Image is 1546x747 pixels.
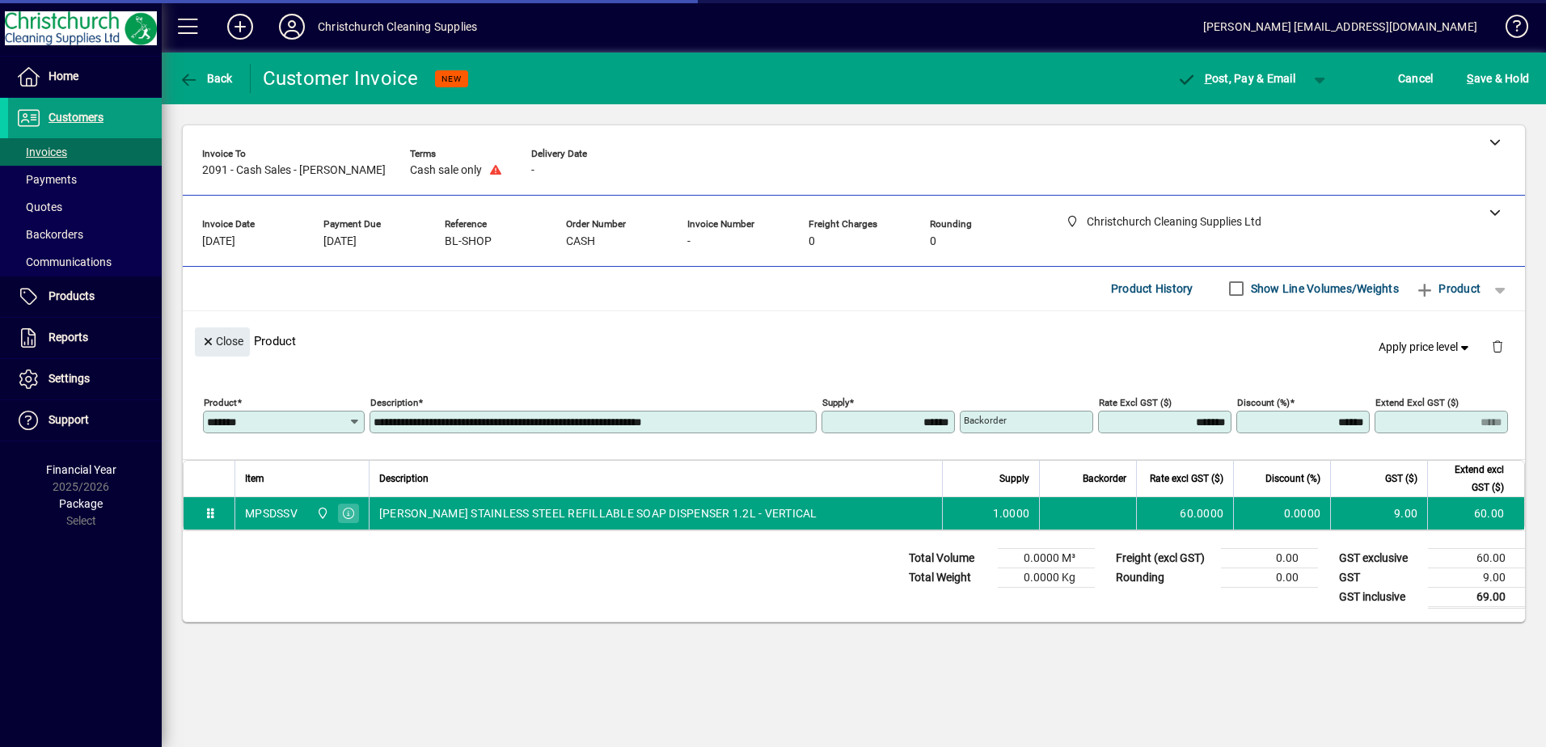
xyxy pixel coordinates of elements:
span: S [1467,72,1473,85]
td: 9.00 [1330,497,1427,530]
span: Payments [16,173,77,186]
span: Package [59,497,103,510]
span: Backorder [1083,470,1126,487]
button: Profile [266,12,318,41]
a: Knowledge Base [1493,3,1526,56]
span: Rate excl GST ($) [1150,470,1223,487]
span: Financial Year [46,463,116,476]
span: BL-SHOP [445,235,492,248]
div: [PERSON_NAME] [EMAIL_ADDRESS][DOMAIN_NAME] [1203,14,1477,40]
td: 0.0000 [1233,497,1330,530]
span: Apply price level [1379,339,1472,356]
span: GST ($) [1385,470,1417,487]
div: MPSDSSV [245,505,298,521]
mat-label: Product [204,396,237,407]
div: Customer Invoice [263,65,419,91]
span: Cancel [1398,65,1434,91]
td: 0.0000 Kg [998,568,1095,587]
td: Rounding [1108,568,1221,587]
span: Reports [49,331,88,344]
span: 2091 - Cash Sales - [PERSON_NAME] [202,164,386,177]
span: Item [245,470,264,487]
span: Back [179,72,233,85]
button: Product History [1105,274,1200,303]
span: CASH [566,235,595,248]
span: Product History [1111,276,1193,302]
button: Cancel [1394,64,1438,93]
a: Settings [8,359,162,399]
a: Reports [8,318,162,358]
span: P [1205,72,1212,85]
span: ave & Hold [1467,65,1529,91]
app-page-header-button: Back [162,64,251,93]
a: Products [8,276,162,317]
span: Customers [49,111,103,124]
td: GST inclusive [1331,587,1428,607]
td: 0.00 [1221,568,1318,587]
button: Save & Hold [1463,64,1533,93]
mat-label: Supply [822,396,849,407]
span: Invoices [16,146,67,158]
span: [DATE] [323,235,357,248]
a: Home [8,57,162,97]
span: Quotes [16,200,62,213]
div: Product [183,311,1525,370]
button: Apply price level [1372,332,1479,361]
td: 0.00 [1221,548,1318,568]
button: Close [195,327,250,357]
a: Invoices [8,138,162,166]
a: Communications [8,248,162,276]
button: Add [214,12,266,41]
span: Products [49,289,95,302]
td: Total Volume [901,548,998,568]
mat-label: Discount (%) [1237,396,1290,407]
span: ost, Pay & Email [1176,72,1295,85]
span: Communications [16,255,112,268]
span: Description [379,470,429,487]
td: 60.00 [1427,497,1524,530]
a: Backorders [8,221,162,248]
span: Support [49,413,89,426]
span: Backorders [16,228,83,241]
span: Settings [49,372,90,385]
span: Supply [999,470,1029,487]
span: Discount (%) [1265,470,1320,487]
a: Payments [8,166,162,193]
td: Freight (excl GST) [1108,548,1221,568]
span: [DATE] [202,235,235,248]
app-page-header-button: Delete [1478,339,1517,353]
mat-label: Rate excl GST ($) [1099,396,1172,407]
td: 0.0000 M³ [998,548,1095,568]
div: Christchurch Cleaning Supplies [318,14,477,40]
button: Product [1407,274,1489,303]
td: Total Weight [901,568,998,587]
button: Post, Pay & Email [1168,64,1303,93]
label: Show Line Volumes/Weights [1248,281,1399,297]
span: [PERSON_NAME] STAINLESS STEEL REFILLABLE SOAP DISPENSER 1.2L - VERTICAL [379,505,817,521]
span: Christchurch Cleaning Supplies Ltd [312,504,331,522]
span: Close [201,328,243,355]
div: 60.0000 [1147,505,1223,521]
td: 69.00 [1428,587,1525,607]
span: 0 [809,235,815,248]
span: Home [49,70,78,82]
span: - [687,235,691,248]
mat-label: Backorder [964,415,1007,426]
span: - [531,164,534,177]
button: Delete [1478,327,1517,366]
td: GST exclusive [1331,548,1428,568]
span: Extend excl GST ($) [1438,461,1504,496]
mat-label: Extend excl GST ($) [1375,396,1459,407]
mat-label: Description [370,396,418,407]
span: Cash sale only [410,164,482,177]
button: Back [175,64,237,93]
a: Quotes [8,193,162,221]
a: Support [8,400,162,441]
span: NEW [441,74,462,84]
td: GST [1331,568,1428,587]
td: 60.00 [1428,548,1525,568]
td: 9.00 [1428,568,1525,587]
span: 1.0000 [993,505,1030,521]
app-page-header-button: Close [191,334,254,348]
span: 0 [930,235,936,248]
